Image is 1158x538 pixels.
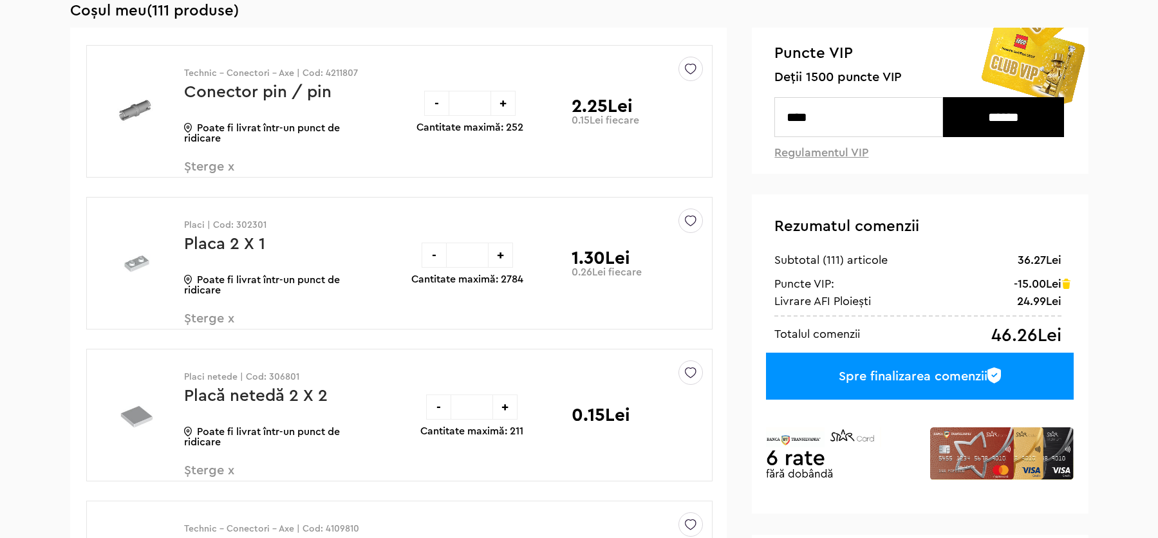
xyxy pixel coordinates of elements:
[572,97,633,115] p: 2.25Lei
[184,236,265,252] a: Placa 2 X 1
[991,326,1061,345] div: 46.26Lei
[1018,252,1061,268] div: 36.27Lei
[416,122,523,133] p: Cantitate maximă: 252
[422,243,447,268] div: -
[426,394,451,420] div: -
[184,275,368,295] p: Poate fi livrat într-un punct de ridicare
[774,326,860,342] div: Totalul comenzii
[184,464,335,492] span: Șterge x
[96,65,175,160] img: Conector pin / pin
[774,219,919,234] span: Rezumatul comenzii
[774,293,871,309] div: Livrare AFI Ploiești
[184,160,335,188] span: Șterge x
[184,373,368,382] p: Placi netede | Cod: 306801
[184,427,368,447] p: Poate fi livrat într-un punct de ridicare
[490,91,516,116] div: +
[184,123,368,144] p: Poate fi livrat într-un punct de ridicare
[572,267,642,277] p: 0.26Lei fiecare
[766,353,1073,400] a: Spre finalizarea comenzii
[1017,293,1061,309] div: 24.99Lei
[184,387,328,404] a: Placă netedă 2 X 2
[184,312,335,340] span: Șterge x
[572,115,639,125] p: 0.15Lei fiecare
[184,84,332,100] a: Conector pin / pin
[184,524,368,533] p: Technic - Conectori - Axe | Cod: 4109810
[96,217,175,311] img: Placa 2 X 1
[184,69,368,78] p: Technic - Conectori - Axe | Cod: 4211807
[572,249,630,267] p: 1.30Lei
[411,274,523,284] p: Cantitate maximă: 2784
[774,70,1066,85] span: Deții 1500 puncte VIP
[424,91,449,116] div: -
[774,147,868,158] a: Regulamentul VIP
[147,3,239,19] span: (111 produse)
[492,394,518,420] div: +
[420,426,523,436] p: Cantitate maximă: 211
[184,221,368,230] p: Placi | Cod: 302301
[774,252,888,268] div: Subtotal (111) articole
[572,406,630,424] p: 0.15Lei
[70,2,1088,20] h1: Coșul meu
[1014,277,1061,290] div: -15.00Lei
[774,277,834,290] div: Puncte VIP:
[774,44,1066,64] span: Puncte VIP
[488,243,513,268] div: +
[96,369,175,463] img: Placă netedă 2 X 2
